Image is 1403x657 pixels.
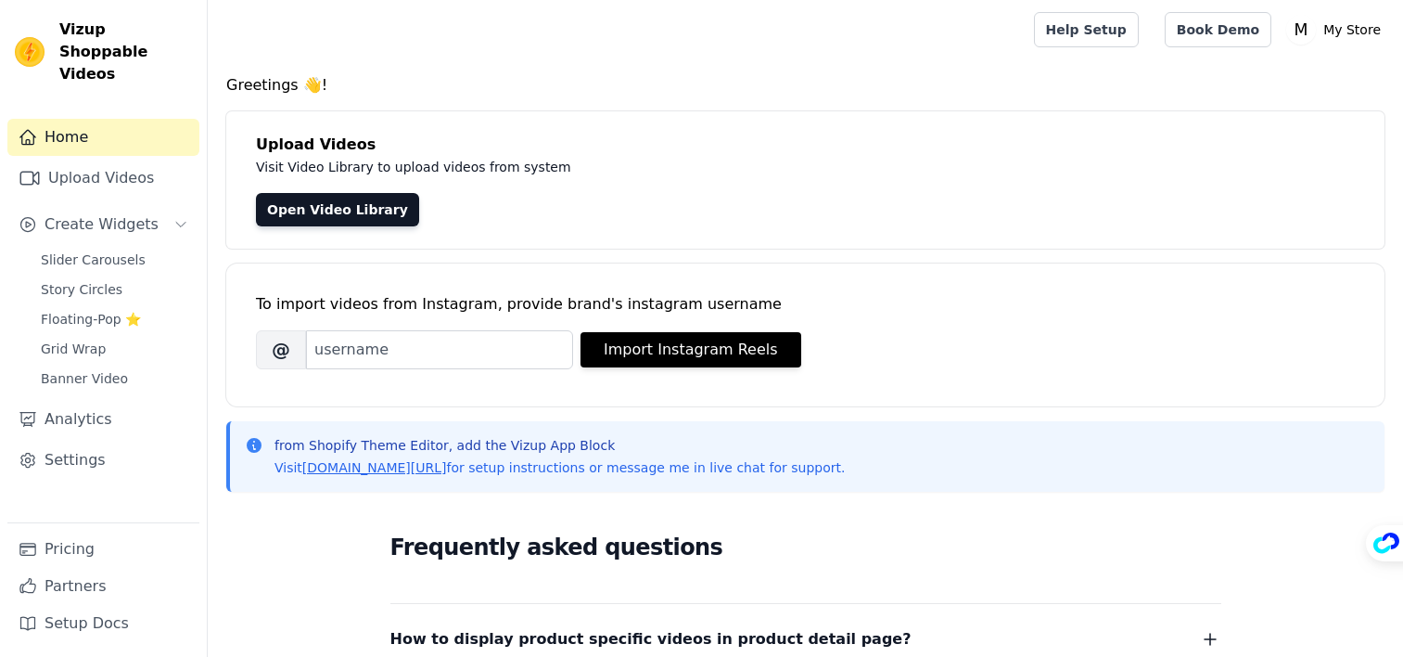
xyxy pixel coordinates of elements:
input: username [306,330,573,369]
p: Visit Video Library to upload videos from system [256,156,1087,178]
a: Help Setup [1034,12,1139,47]
a: Slider Carousels [30,247,199,273]
span: How to display product specific videos in product detail page? [390,626,912,652]
a: Home [7,119,199,156]
button: Create Widgets [7,206,199,243]
h4: Greetings 👋! [226,74,1384,97]
span: Vizup Shoppable Videos [59,19,192,85]
h4: Upload Videos [256,134,1355,156]
a: Pricing [7,531,199,568]
div: To import videos from Instagram, provide brand's instagram username [256,293,1355,316]
p: from Shopify Theme Editor, add the Vizup App Block [274,436,845,455]
a: Book Demo [1165,12,1271,47]
button: How to display product specific videos in product detail page? [390,626,1221,652]
span: Slider Carousels [41,251,146,269]
span: Create Widgets [45,213,159,236]
a: Open Video Library [256,193,419,226]
a: Settings [7,442,199,479]
button: M My Store [1286,13,1388,46]
a: Upload Videos [7,160,199,197]
h2: Frequently asked questions [390,529,1221,566]
button: Import Instagram Reels [580,332,801,367]
img: Vizup [15,37,45,67]
a: Analytics [7,401,199,438]
span: Grid Wrap [41,340,106,358]
span: Banner Video [41,369,128,388]
span: Floating-Pop ⭐ [41,310,141,328]
span: Story Circles [41,280,122,299]
a: Banner Video [30,366,199,392]
a: [DOMAIN_NAME][URL] [302,460,447,475]
span: @ [256,330,306,369]
p: My Store [1316,13,1388,46]
text: M [1295,20,1308,39]
p: Visit for setup instructions or message me in live chat for support. [274,458,845,477]
a: Partners [7,568,199,605]
a: Grid Wrap [30,336,199,362]
a: Setup Docs [7,605,199,642]
a: Story Circles [30,277,199,303]
a: Floating-Pop ⭐ [30,306,199,332]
